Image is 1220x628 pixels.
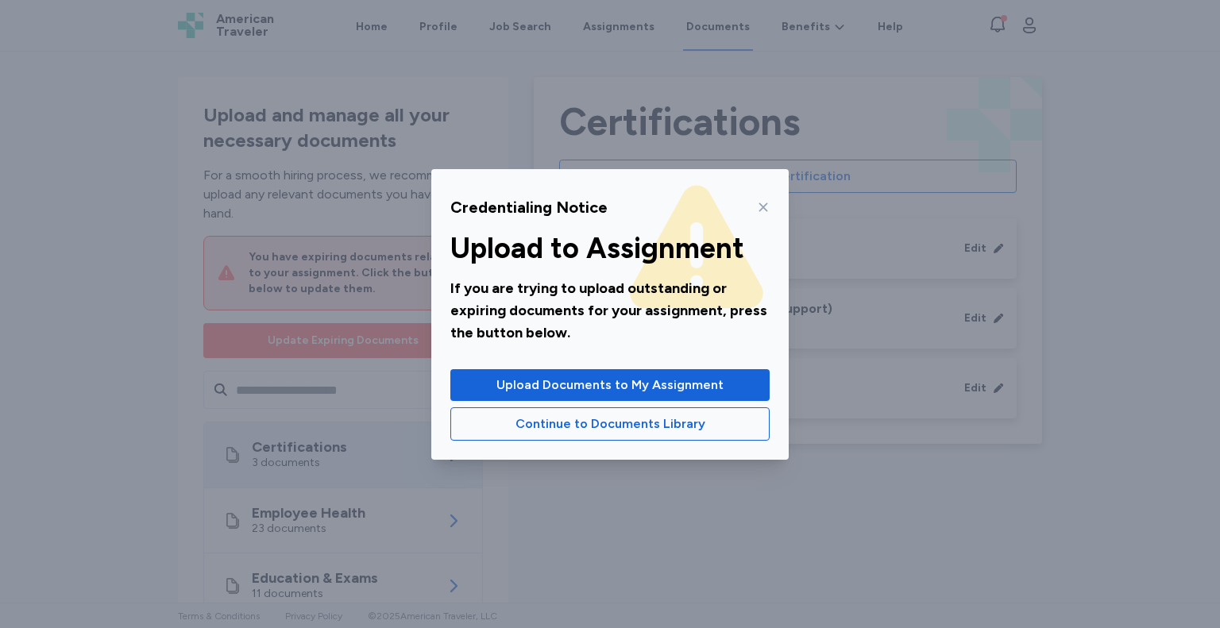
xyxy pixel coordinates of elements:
span: Upload Documents to My Assignment [496,376,724,395]
button: Upload Documents to My Assignment [450,369,770,401]
div: Credentialing Notice [450,196,608,218]
span: Continue to Documents Library [515,414,705,433]
div: Upload to Assignment [450,233,770,264]
button: Continue to Documents Library [450,407,770,441]
div: If you are trying to upload outstanding or expiring documents for your assignment, press the butt... [450,277,770,344]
